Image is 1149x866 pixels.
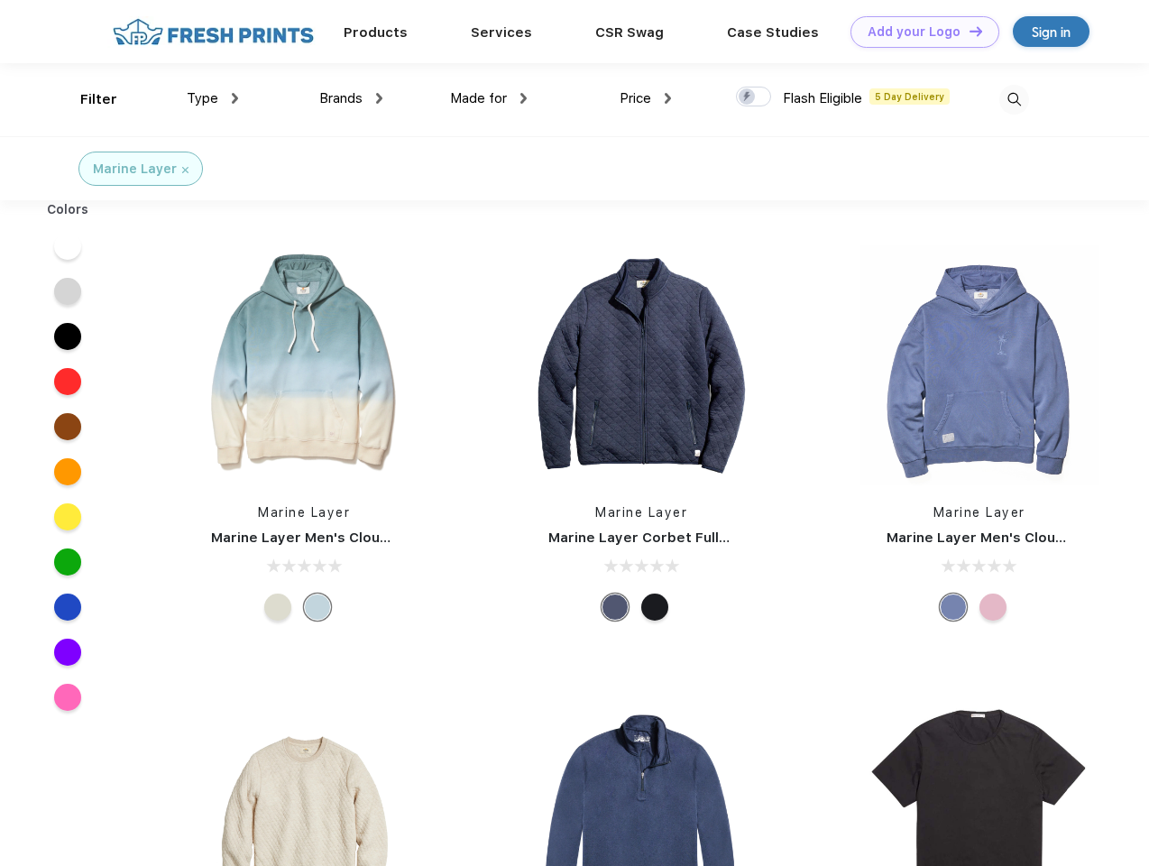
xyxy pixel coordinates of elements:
[182,167,188,173] img: filter_cancel.svg
[933,505,1025,520] a: Marine Layer
[868,24,961,40] div: Add your Logo
[319,90,363,106] span: Brands
[595,24,664,41] a: CSR Swag
[641,594,668,621] div: Black
[258,505,350,520] a: Marine Layer
[93,160,177,179] div: Marine Layer
[999,85,1029,115] img: desktop_search.svg
[376,93,382,104] img: dropdown.png
[979,594,1007,621] div: Lilas
[859,245,1099,485] img: func=resize&h=266
[665,93,671,104] img: dropdown.png
[471,24,532,41] a: Services
[970,26,982,36] img: DT
[211,530,505,546] a: Marine Layer Men's Cloud 9 Fleece Hoodie
[232,93,238,104] img: dropdown.png
[783,90,862,106] span: Flash Eligible
[80,89,117,110] div: Filter
[107,16,319,48] img: fo%20logo%202.webp
[33,200,103,219] div: Colors
[1013,16,1089,47] a: Sign in
[450,90,507,106] span: Made for
[548,530,798,546] a: Marine Layer Corbet Full-Zip Jacket
[344,24,408,41] a: Products
[620,90,651,106] span: Price
[595,505,687,520] a: Marine Layer
[602,594,629,621] div: Navy
[521,245,761,485] img: func=resize&h=266
[1032,22,1071,42] div: Sign in
[940,594,967,621] div: Vintage Indigo
[264,594,291,621] div: Navy/Cream
[187,90,218,106] span: Type
[520,93,527,104] img: dropdown.png
[304,594,331,621] div: Cool Ombre
[184,245,424,485] img: func=resize&h=266
[869,88,950,105] span: 5 Day Delivery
